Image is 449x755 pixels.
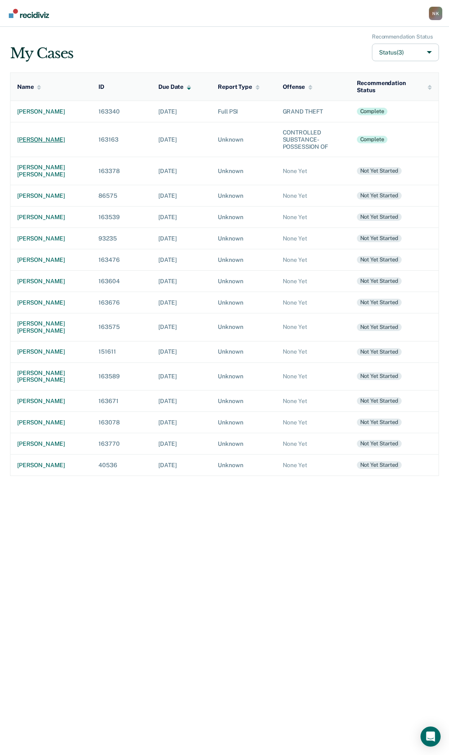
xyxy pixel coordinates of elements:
div: None Yet [283,168,343,175]
div: None Yet [283,278,343,285]
td: [DATE] [152,292,211,313]
td: [DATE] [152,206,211,228]
td: 163340 [92,101,152,122]
div: Not yet started [357,256,402,264]
div: [PERSON_NAME] [PERSON_NAME] [17,164,85,178]
td: Unknown [211,206,276,228]
div: None Yet [283,192,343,199]
div: Not yet started [357,461,402,469]
div: Not yet started [357,397,402,405]
div: Not yet started [357,372,402,380]
td: Unknown [211,313,276,341]
td: Unknown [211,270,276,292]
div: [PERSON_NAME] [17,108,85,115]
div: Not yet started [357,419,402,426]
div: [PERSON_NAME] [17,278,85,285]
td: Unknown [211,390,276,412]
div: None Yet [283,235,343,242]
td: 86575 [92,185,152,206]
td: 163770 [92,433,152,455]
td: [DATE] [152,341,211,362]
div: N K [429,7,442,20]
div: [PERSON_NAME] [17,136,85,143]
div: Recommendation Status [372,34,433,40]
td: 163575 [92,313,152,341]
td: Unknown [211,292,276,313]
div: Not yet started [357,167,402,175]
div: Report Type [218,83,259,90]
td: [DATE] [152,390,211,412]
div: None Yet [283,398,343,405]
td: [DATE] [152,270,211,292]
td: [DATE] [152,228,211,249]
td: [DATE] [152,122,211,157]
div: [PERSON_NAME] [17,235,85,242]
div: None Yet [283,299,343,306]
div: None Yet [283,440,343,447]
div: Not yet started [357,323,402,331]
div: [PERSON_NAME] [17,214,85,221]
div: [PERSON_NAME] [17,462,85,469]
div: [PERSON_NAME] [17,348,85,355]
div: Not yet started [357,192,402,199]
div: Not yet started [357,235,402,242]
div: Not yet started [357,277,402,285]
div: [PERSON_NAME] [17,256,85,264]
td: 163604 [92,270,152,292]
img: Recidiviz [9,9,49,18]
div: Complete [357,136,387,143]
td: Unknown [211,455,276,476]
div: Not yet started [357,299,402,306]
td: [DATE] [152,185,211,206]
td: 151611 [92,341,152,362]
td: 93235 [92,228,152,249]
div: Open Intercom Messenger [421,727,441,747]
td: [DATE] [152,455,211,476]
td: [DATE] [152,433,211,455]
td: 163539 [92,206,152,228]
div: ID [98,83,104,90]
div: GRAND THEFT [283,108,343,115]
td: [DATE] [152,362,211,390]
td: 163676 [92,292,152,313]
div: Not yet started [357,348,402,356]
div: Due Date [158,83,191,90]
div: Name [17,83,41,90]
div: Not yet started [357,440,402,447]
div: None Yet [283,462,343,469]
td: 163378 [92,157,152,185]
div: Offense [283,83,312,90]
td: 163671 [92,390,152,412]
td: Full PSI [211,101,276,122]
button: Profile dropdown button [429,7,442,20]
div: CONTROLLED SUBSTANCE-POSSESSION OF [283,129,343,150]
div: None Yet [283,373,343,380]
td: Unknown [211,185,276,206]
div: None Yet [283,419,343,426]
td: 163476 [92,249,152,270]
td: 40536 [92,455,152,476]
td: Unknown [211,122,276,157]
td: 163589 [92,362,152,390]
td: Unknown [211,341,276,362]
div: [PERSON_NAME] [17,398,85,405]
div: Not yet started [357,213,402,221]
div: Recommendation Status [357,80,432,94]
td: [DATE] [152,157,211,185]
td: Unknown [211,249,276,270]
td: [DATE] [152,249,211,270]
div: [PERSON_NAME] [PERSON_NAME] [17,370,85,384]
td: Unknown [211,157,276,185]
button: Status(3) [372,44,439,62]
div: None Yet [283,214,343,221]
td: Unknown [211,362,276,390]
div: None Yet [283,348,343,355]
td: [DATE] [152,313,211,341]
td: [DATE] [152,101,211,122]
td: Unknown [211,412,276,433]
div: [PERSON_NAME] [17,440,85,447]
div: [PERSON_NAME] [17,299,85,306]
td: 163163 [92,122,152,157]
div: None Yet [283,323,343,331]
div: [PERSON_NAME] [17,192,85,199]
